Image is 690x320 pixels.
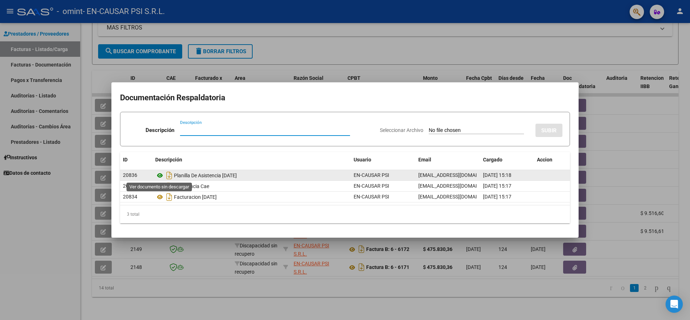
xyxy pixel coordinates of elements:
[535,124,562,137] button: SUBIR
[155,191,348,203] div: Facturacion [DATE]
[155,180,348,192] div: Constancia Cae
[146,126,174,134] p: Descripción
[354,194,389,200] span: EN-CAUSAR PSI
[541,127,557,134] span: SUBIR
[165,180,174,192] i: Descargar documento
[354,172,389,178] span: EN-CAUSAR PSI
[415,152,480,168] datatable-header-cell: Email
[123,157,128,163] span: ID
[120,91,570,105] h2: Documentación Respaldatoria
[152,152,351,168] datatable-header-cell: Descripción
[120,152,152,168] datatable-header-cell: ID
[480,152,534,168] datatable-header-cell: Cargado
[537,157,552,163] span: Accion
[123,183,137,189] span: 20835
[120,205,570,223] div: 3 total
[165,191,174,203] i: Descargar documento
[123,194,137,200] span: 20834
[354,157,371,163] span: Usuario
[155,157,182,163] span: Descripción
[380,127,423,133] span: Seleccionar Archivo
[123,172,137,178] span: 20836
[666,296,683,313] div: Open Intercom Messenger
[483,172,511,178] span: [DATE] 15:18
[418,172,498,178] span: [EMAIL_ADDRESS][DOMAIN_NAME]
[418,157,431,163] span: Email
[418,183,498,189] span: [EMAIL_ADDRESS][DOMAIN_NAME]
[483,157,502,163] span: Cargado
[165,170,174,181] i: Descargar documento
[483,183,511,189] span: [DATE] 15:17
[155,170,348,181] div: Planilla De Asistencia [DATE]
[354,183,389,189] span: EN-CAUSAR PSI
[418,194,498,200] span: [EMAIL_ADDRESS][DOMAIN_NAME]
[483,194,511,200] span: [DATE] 15:17
[534,152,570,168] datatable-header-cell: Accion
[351,152,415,168] datatable-header-cell: Usuario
